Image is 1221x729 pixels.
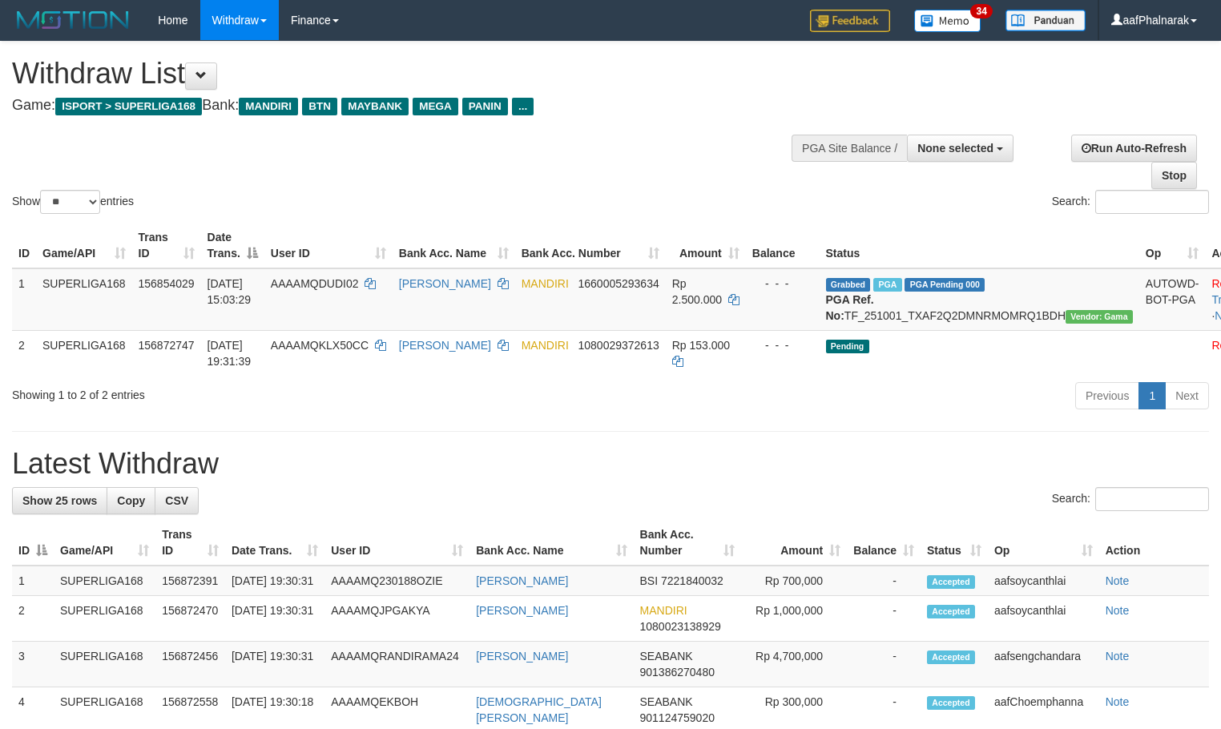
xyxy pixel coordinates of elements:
[155,642,225,687] td: 156872456
[225,520,324,566] th: Date Trans.: activate to sort column ascending
[271,339,369,352] span: AAAAMQKLX50CC
[672,339,730,352] span: Rp 153.000
[873,278,901,292] span: Marked by aafsoycanthlai
[12,223,36,268] th: ID
[36,223,132,268] th: Game/API: activate to sort column ascending
[1099,520,1209,566] th: Action
[324,520,469,566] th: User ID: activate to sort column ascending
[741,642,847,687] td: Rp 4,700,000
[826,340,869,353] span: Pending
[847,566,921,596] td: -
[139,277,195,290] span: 156854029
[208,277,252,306] span: [DATE] 15:03:29
[271,277,359,290] span: AAAAMQDUDI02
[12,448,1209,480] h1: Latest Withdraw
[640,650,693,663] span: SEABANK
[752,337,813,353] div: - - -
[476,650,568,663] a: [PERSON_NAME]
[640,666,715,679] span: Copy 901386270480 to clipboard
[12,268,36,331] td: 1
[399,277,491,290] a: [PERSON_NAME]
[927,605,975,618] span: Accepted
[741,596,847,642] td: Rp 1,000,000
[12,381,497,403] div: Showing 1 to 2 of 2 entries
[155,566,225,596] td: 156872391
[107,487,155,514] a: Copy
[476,604,568,617] a: [PERSON_NAME]
[847,642,921,687] td: -
[1106,604,1130,617] a: Note
[988,566,1099,596] td: aafsoycanthlai
[12,58,798,90] h1: Withdraw List
[820,268,1139,331] td: TF_251001_TXAF2Q2DMNRMOMRQ1BDH
[12,98,798,114] h4: Game: Bank:
[970,4,992,18] span: 34
[1165,382,1209,409] a: Next
[634,520,742,566] th: Bank Acc. Number: activate to sort column ascending
[165,494,188,507] span: CSV
[1075,382,1139,409] a: Previous
[820,223,1139,268] th: Status
[393,223,515,268] th: Bank Acc. Name: activate to sort column ascending
[988,520,1099,566] th: Op: activate to sort column ascending
[264,223,393,268] th: User ID: activate to sort column ascending
[666,223,746,268] th: Amount: activate to sort column ascending
[208,339,252,368] span: [DATE] 19:31:39
[927,696,975,710] span: Accepted
[476,574,568,587] a: [PERSON_NAME]
[469,520,633,566] th: Bank Acc. Name: activate to sort column ascending
[826,278,871,292] span: Grabbed
[672,277,722,306] span: Rp 2.500.000
[54,596,155,642] td: SUPERLIGA168
[907,135,1013,162] button: None selected
[462,98,508,115] span: PANIN
[640,620,721,633] span: Copy 1080023138929 to clipboard
[155,520,225,566] th: Trans ID: activate to sort column ascending
[847,596,921,642] td: -
[1005,10,1086,31] img: panduan.png
[746,223,820,268] th: Balance
[40,190,100,214] select: Showentries
[1106,695,1130,708] a: Note
[225,642,324,687] td: [DATE] 19:30:31
[640,604,687,617] span: MANDIRI
[239,98,298,115] span: MANDIRI
[12,190,134,214] label: Show entries
[1095,487,1209,511] input: Search:
[905,278,985,292] span: PGA Pending
[12,596,54,642] td: 2
[476,695,602,724] a: [DEMOGRAPHIC_DATA][PERSON_NAME]
[927,650,975,664] span: Accepted
[12,520,54,566] th: ID: activate to sort column descending
[1071,135,1197,162] a: Run Auto-Refresh
[578,277,659,290] span: Copy 1660005293634 to clipboard
[117,494,145,507] span: Copy
[917,142,993,155] span: None selected
[640,695,693,708] span: SEABANK
[341,98,409,115] span: MAYBANK
[155,487,199,514] a: CSV
[54,566,155,596] td: SUPERLIGA168
[1151,162,1197,189] a: Stop
[1106,650,1130,663] a: Note
[12,8,134,32] img: MOTION_logo.png
[578,339,659,352] span: Copy 1080029372613 to clipboard
[324,642,469,687] td: AAAAMQRANDIRAMA24
[914,10,981,32] img: Button%20Memo.svg
[12,566,54,596] td: 1
[640,711,715,724] span: Copy 901124759020 to clipboard
[302,98,337,115] span: BTN
[413,98,458,115] span: MEGA
[36,330,132,376] td: SUPERLIGA168
[12,330,36,376] td: 2
[1139,268,1206,331] td: AUTOWD-BOT-PGA
[55,98,202,115] span: ISPORT > SUPERLIGA168
[847,520,921,566] th: Balance: activate to sort column ascending
[515,223,666,268] th: Bank Acc. Number: activate to sort column ascending
[522,339,569,352] span: MANDIRI
[741,520,847,566] th: Amount: activate to sort column ascending
[12,487,107,514] a: Show 25 rows
[988,642,1099,687] td: aafsengchandara
[1139,223,1206,268] th: Op: activate to sort column ascending
[54,520,155,566] th: Game/API: activate to sort column ascending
